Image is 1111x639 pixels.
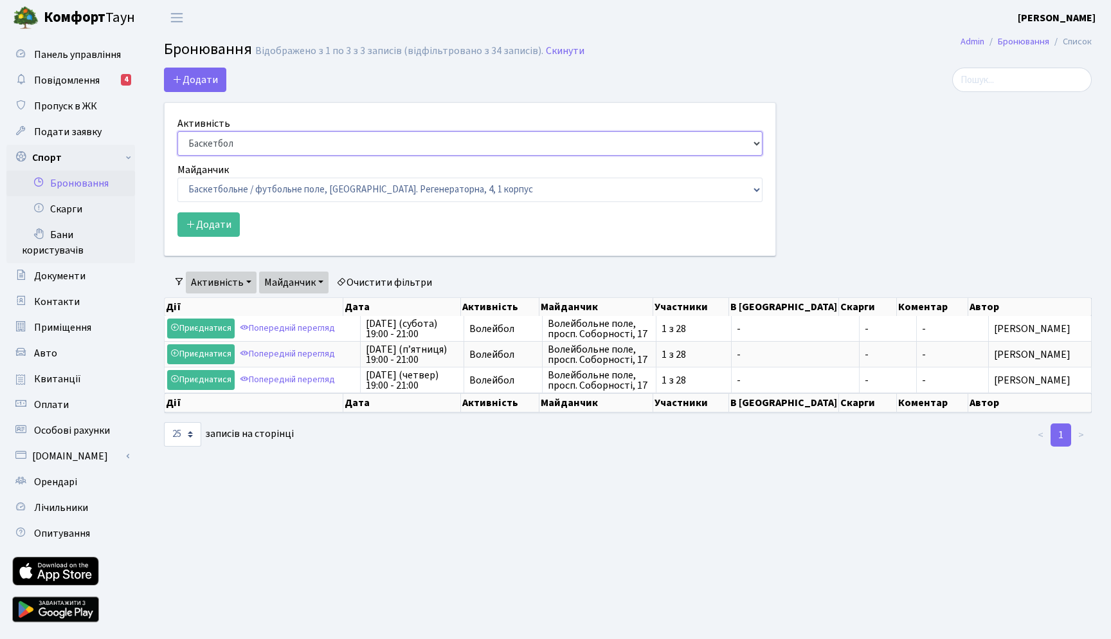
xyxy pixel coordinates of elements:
th: Автор [968,393,1092,412]
th: Участники [653,393,729,412]
b: Комфорт [44,7,105,28]
span: Волейбол [469,375,537,385]
span: Контакти [34,295,80,309]
span: Авто [34,346,57,360]
span: 1 з 28 [662,349,727,360]
span: Панель управління [34,48,121,62]
span: Подати заявку [34,125,102,139]
th: Участники [653,298,729,316]
span: Повідомлення [34,73,100,88]
label: записів на сторінці [164,422,294,447]
a: [PERSON_NAME] [1018,10,1096,26]
a: Очистити фільтри [331,272,437,293]
a: Опитування [6,521,135,546]
th: В [GEOGRAPHIC_DATA] [729,298,839,316]
th: Активність [461,298,539,316]
a: Повідомлення4 [6,68,135,93]
a: Квитанції [6,366,135,392]
span: [PERSON_NAME] [994,349,1086,360]
a: Спорт [6,145,135,171]
a: Скарги [6,196,135,222]
a: Орендарі [6,469,135,495]
span: [DATE] (субота) 19:00 - 21:00 [366,319,459,339]
span: Особові рахунки [34,423,110,438]
span: - [737,375,854,385]
th: Автор [968,298,1092,316]
th: Майданчик [539,393,653,412]
span: - [865,375,911,385]
span: Орендарі [34,475,77,489]
span: [PERSON_NAME] [994,375,1086,385]
a: Попередній перегляд [237,319,338,338]
th: Коментар [897,298,969,316]
a: Бронювання [6,171,135,196]
th: В [GEOGRAPHIC_DATA] [729,393,839,412]
button: Додати [164,68,226,92]
span: - [922,347,926,362]
a: Бани користувачів [6,222,135,263]
span: [PERSON_NAME] [994,324,1086,334]
a: Особові рахунки [6,418,135,443]
span: [DATE] (п’ятниця) 19:00 - 21:00 [366,344,459,365]
a: Приєднатися [167,370,235,390]
label: Майданчик [177,162,229,178]
span: Документи [34,269,86,283]
span: Пропуск в ЖК [34,99,97,113]
a: Приміщення [6,315,135,340]
th: Дата [343,393,461,412]
span: Бронювання [164,38,252,60]
a: Контакти [6,289,135,315]
a: Авто [6,340,135,366]
span: Волейбол [469,349,537,360]
span: - [737,324,854,334]
span: 1 з 28 [662,324,727,334]
button: Переключити навігацію [161,7,193,28]
th: Активність [461,393,539,412]
span: - [737,349,854,360]
select: записів на сторінці [164,422,201,447]
a: Приєднатися [167,344,235,364]
span: Волейбольне поле, просп. Соборності, 17 [548,370,651,391]
li: Список [1049,35,1092,49]
th: Скарги [839,298,897,316]
a: Майданчик [259,272,329,293]
span: - [922,373,926,387]
span: Приміщення [34,320,91,335]
b: [PERSON_NAME] [1018,11,1096,25]
th: Коментар [897,393,969,412]
span: - [865,349,911,360]
nav: breadcrumb [941,28,1111,55]
div: 4 [121,74,131,86]
div: Відображено з 1 по 3 з 3 записів (відфільтровано з 34 записів). [255,45,543,57]
span: Оплати [34,398,69,412]
a: Попередній перегляд [237,344,338,364]
a: Лічильники [6,495,135,521]
a: Активність [186,272,257,293]
button: Додати [177,212,240,237]
label: Активність [177,116,230,131]
a: Admin [961,35,984,48]
span: Волейбольне поле, просп. Соборності, 17 [548,344,651,365]
span: Квитанції [34,372,81,386]
img: logo.png [13,5,39,31]
input: Пошук... [952,68,1092,92]
span: Волейбольне поле, просп. Соборності, 17 [548,319,651,339]
th: Майданчик [539,298,653,316]
a: Бронювання [998,35,1049,48]
th: Дії [165,298,343,316]
span: Опитування [34,526,90,541]
span: Лічильники [34,501,88,515]
th: Скарги [839,393,897,412]
span: - [922,322,926,336]
a: Пропуск в ЖК [6,93,135,119]
span: 1 з 28 [662,375,727,385]
a: Попередній перегляд [237,370,338,390]
a: Подати заявку [6,119,135,145]
span: Волейбол [469,324,537,334]
a: Оплати [6,392,135,418]
span: - [865,324,911,334]
span: Таун [44,7,135,29]
a: Приєднатися [167,319,235,338]
a: 1 [1051,423,1071,447]
a: Документи [6,263,135,289]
